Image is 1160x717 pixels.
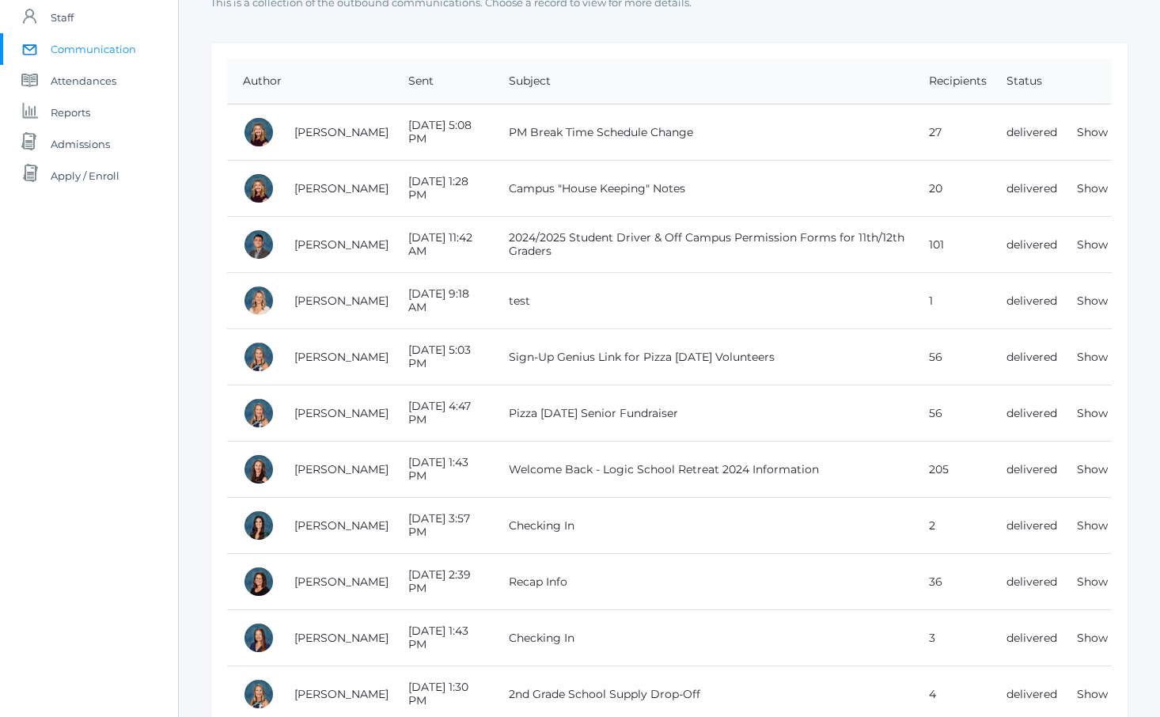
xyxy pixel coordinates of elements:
[227,59,392,104] th: Author
[1077,406,1108,420] a: Show
[51,128,110,160] span: Admissions
[243,116,275,148] div: Lindsay Leeds
[392,385,493,442] td: [DATE] 4:47 PM
[51,2,74,33] span: Staff
[913,59,991,104] th: Recipients
[392,273,493,329] td: [DATE] 9:18 AM
[493,442,913,498] td: Welcome Back - Logic School Retreat 2024 Information
[243,678,275,710] div: Courtney Nicholls
[991,217,1061,273] td: delivered
[1077,631,1108,645] a: Show
[243,285,275,317] div: Heather Albanese
[991,385,1061,442] td: delivered
[392,498,493,554] td: [DATE] 3:57 PM
[294,462,389,476] a: [PERSON_NAME]
[294,406,389,420] a: [PERSON_NAME]
[913,329,991,385] td: 56
[392,104,493,161] td: [DATE] 5:08 PM
[991,610,1061,666] td: delivered
[493,385,913,442] td: Pizza [DATE] Senior Fundraiser
[991,59,1061,104] th: Status
[243,510,275,541] div: Jordyn Dewey
[243,453,275,485] div: Hilary Erickson
[392,554,493,610] td: [DATE] 2:39 PM
[991,442,1061,498] td: delivered
[243,229,275,260] div: Lucas Vieira
[1077,294,1108,308] a: Show
[1077,687,1108,701] a: Show
[913,498,991,554] td: 2
[913,610,991,666] td: 3
[294,125,389,139] a: [PERSON_NAME]
[493,217,913,273] td: 2024/2025 Student Driver & Off Campus Permission Forms for 11th/12th Graders
[1077,518,1108,533] a: Show
[294,350,389,364] a: [PERSON_NAME]
[493,104,913,161] td: PM Break Time Schedule Change
[493,329,913,385] td: Sign-Up Genius Link for Pizza [DATE] Volunteers
[392,59,493,104] th: Sent
[51,33,136,65] span: Communication
[493,161,913,217] td: Campus "House Keeping" Notes
[913,273,991,329] td: 1
[294,575,389,589] a: [PERSON_NAME]
[243,397,275,429] div: Courtney Nicholls
[1077,462,1108,476] a: Show
[991,329,1061,385] td: delivered
[493,59,913,104] th: Subject
[243,173,275,204] div: Lindsay Leeds
[913,217,991,273] td: 101
[392,161,493,217] td: [DATE] 1:28 PM
[1077,125,1108,139] a: Show
[51,65,116,97] span: Attendances
[913,161,991,217] td: 20
[493,554,913,610] td: Recap Info
[243,566,275,597] div: Emily Balli
[294,687,389,701] a: [PERSON_NAME]
[392,442,493,498] td: [DATE] 1:43 PM
[392,610,493,666] td: [DATE] 1:43 PM
[51,160,119,192] span: Apply / Enroll
[294,237,389,252] a: [PERSON_NAME]
[493,273,913,329] td: test
[243,341,275,373] div: Courtney Nicholls
[1077,181,1108,195] a: Show
[294,294,389,308] a: [PERSON_NAME]
[1077,350,1108,364] a: Show
[991,161,1061,217] td: delivered
[913,554,991,610] td: 36
[991,498,1061,554] td: delivered
[493,498,913,554] td: Checking In
[991,554,1061,610] td: delivered
[294,631,389,645] a: [PERSON_NAME]
[294,181,389,195] a: [PERSON_NAME]
[1077,237,1108,252] a: Show
[913,442,991,498] td: 205
[294,518,389,533] a: [PERSON_NAME]
[392,217,493,273] td: [DATE] 11:42 AM
[243,622,275,654] div: Lori Webster
[913,104,991,161] td: 27
[913,385,991,442] td: 56
[51,97,90,128] span: Reports
[392,329,493,385] td: [DATE] 5:03 PM
[493,610,913,666] td: Checking In
[991,273,1061,329] td: delivered
[991,104,1061,161] td: delivered
[1077,575,1108,589] a: Show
